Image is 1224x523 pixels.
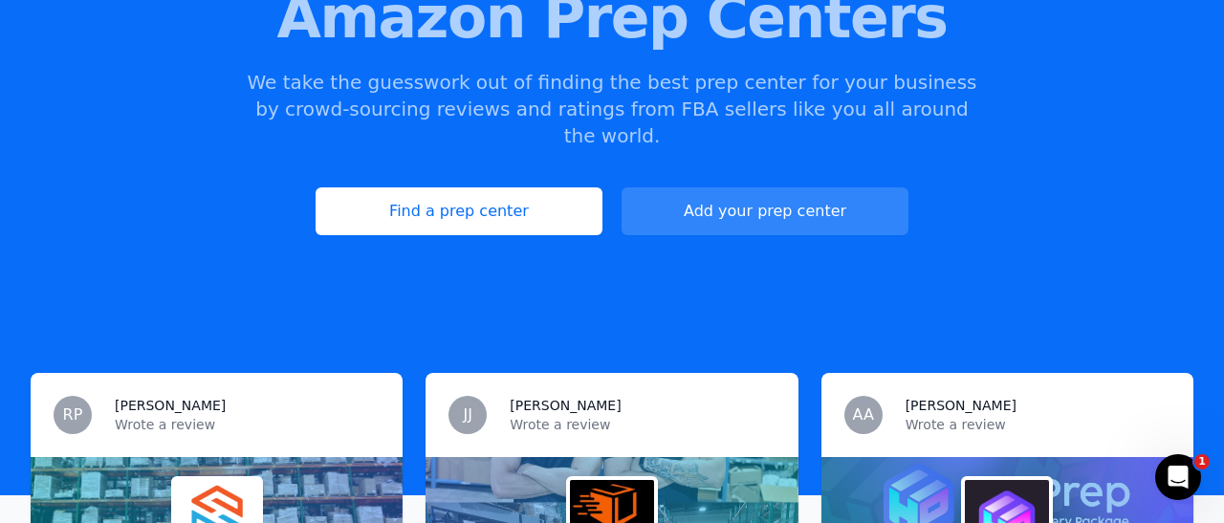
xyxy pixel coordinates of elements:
[622,187,908,235] a: Add your prep center
[510,396,621,415] h3: [PERSON_NAME]
[464,407,472,423] span: JJ
[906,415,1170,434] p: Wrote a review
[852,407,873,423] span: AA
[1194,454,1210,469] span: 1
[115,415,380,434] p: Wrote a review
[245,69,979,149] p: We take the guesswork out of finding the best prep center for your business by crowd-sourcing rev...
[1155,454,1201,500] iframe: Intercom live chat
[510,415,775,434] p: Wrote a review
[115,396,226,415] h3: [PERSON_NAME]
[63,407,83,423] span: RP
[906,396,1016,415] h3: [PERSON_NAME]
[316,187,602,235] a: Find a prep center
